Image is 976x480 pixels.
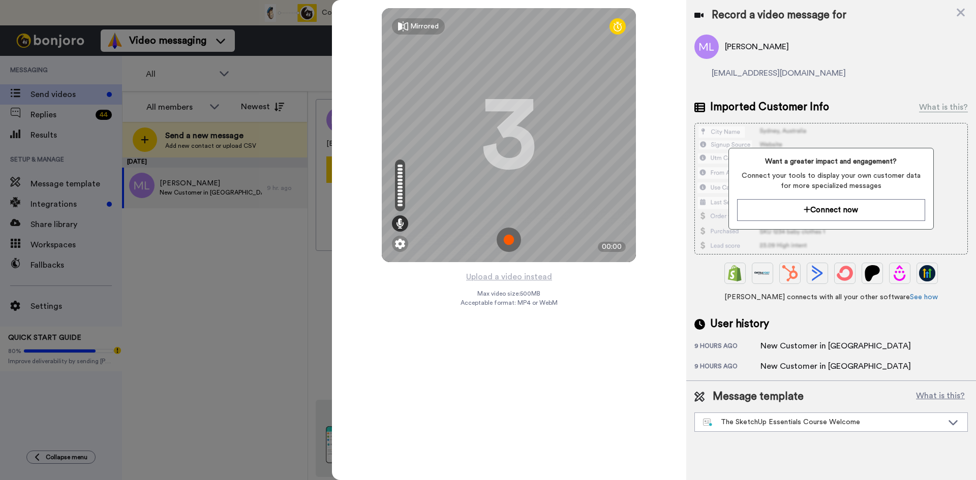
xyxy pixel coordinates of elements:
button: Connect now [737,199,925,221]
button: What is this? [913,389,968,404]
div: 00:00 [598,242,626,252]
span: [PERSON_NAME] connects with all your other software [694,292,968,302]
img: nextgen-template.svg [703,419,713,427]
div: 9 hours ago [694,362,760,372]
a: See how [910,294,938,301]
span: Imported Customer Info [710,100,829,115]
div: 9 hours ago [694,342,760,352]
span: Acceptable format: MP4 or WebM [461,299,558,307]
span: Message template [713,389,804,404]
img: Patreon [864,265,880,281]
div: New Customer in [GEOGRAPHIC_DATA] [760,340,911,352]
div: 3 [481,97,537,173]
div: What is this? [919,101,968,113]
span: Want a greater impact and engagement? [737,156,925,167]
img: Hubspot [782,265,798,281]
img: ic_record_start.svg [497,228,521,252]
img: Drip [892,265,908,281]
span: Connect your tools to display your own customer data for more specialized messages [737,171,925,191]
img: ActiveCampaign [809,265,826,281]
span: Max video size: 500 MB [477,290,540,298]
div: New Customer in [GEOGRAPHIC_DATA] [760,360,911,372]
span: User history [710,316,769,332]
img: Shopify [727,265,743,281]
img: ConvertKit [837,265,853,281]
div: The SketchUp Essentials Course Welcome [703,417,943,427]
img: Ontraport [754,265,771,281]
img: ic_gear.svg [395,239,405,249]
button: Upload a video instead [463,270,555,283]
img: GoHighLevel [919,265,935,281]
